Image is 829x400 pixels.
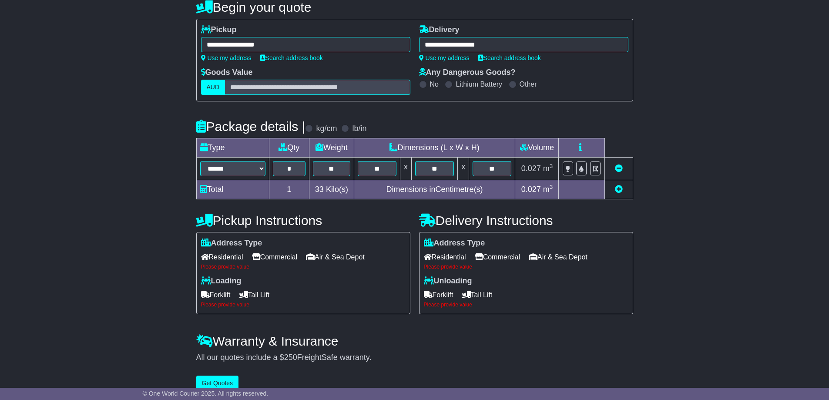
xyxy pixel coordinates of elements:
span: 33 [315,185,324,194]
label: Other [520,80,537,88]
label: Address Type [201,239,262,248]
div: Please provide value [201,302,406,308]
label: No [430,80,439,88]
td: Qty [269,138,309,158]
td: Weight [309,138,354,158]
span: Forklift [201,288,231,302]
td: 1 [269,180,309,199]
span: Tail Lift [462,288,493,302]
span: m [543,185,553,194]
a: Use my address [201,54,252,61]
span: 0.027 [521,164,541,173]
span: Residential [201,250,243,264]
div: Please provide value [424,302,628,308]
label: Lithium Battery [456,80,502,88]
span: Commercial [475,250,520,264]
td: x [458,158,469,180]
span: Tail Lift [239,288,270,302]
div: Please provide value [424,264,628,270]
a: Use my address [419,54,470,61]
span: Air & Sea Depot [306,250,365,264]
label: Goods Value [201,68,253,77]
label: AUD [201,80,225,95]
a: Add new item [615,185,623,194]
label: Any Dangerous Goods? [419,68,516,77]
td: Type [196,138,269,158]
a: Remove this item [615,164,623,173]
button: Get Quotes [196,376,239,391]
td: Volume [515,138,559,158]
td: x [400,158,411,180]
label: Loading [201,276,242,286]
span: Residential [424,250,466,264]
sup: 3 [550,184,553,190]
label: Pickup [201,25,237,35]
label: kg/cm [316,124,337,134]
h4: Pickup Instructions [196,213,410,228]
label: Address Type [424,239,485,248]
label: lb/in [352,124,366,134]
span: © One World Courier 2025. All rights reserved. [143,390,269,397]
h4: Package details | [196,119,305,134]
div: Please provide value [201,264,406,270]
span: 250 [284,353,297,362]
a: Search address book [260,54,323,61]
div: All our quotes include a $ FreightSafe warranty. [196,353,633,363]
h4: Delivery Instructions [419,213,633,228]
span: 0.027 [521,185,541,194]
td: Total [196,180,269,199]
label: Unloading [424,276,472,286]
sup: 3 [550,163,553,169]
span: m [543,164,553,173]
span: Forklift [424,288,453,302]
td: Kilo(s) [309,180,354,199]
span: Commercial [252,250,297,264]
label: Delivery [419,25,460,35]
td: Dimensions in Centimetre(s) [354,180,515,199]
a: Search address book [478,54,541,61]
td: Dimensions (L x W x H) [354,138,515,158]
span: Air & Sea Depot [529,250,587,264]
h4: Warranty & Insurance [196,334,633,348]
